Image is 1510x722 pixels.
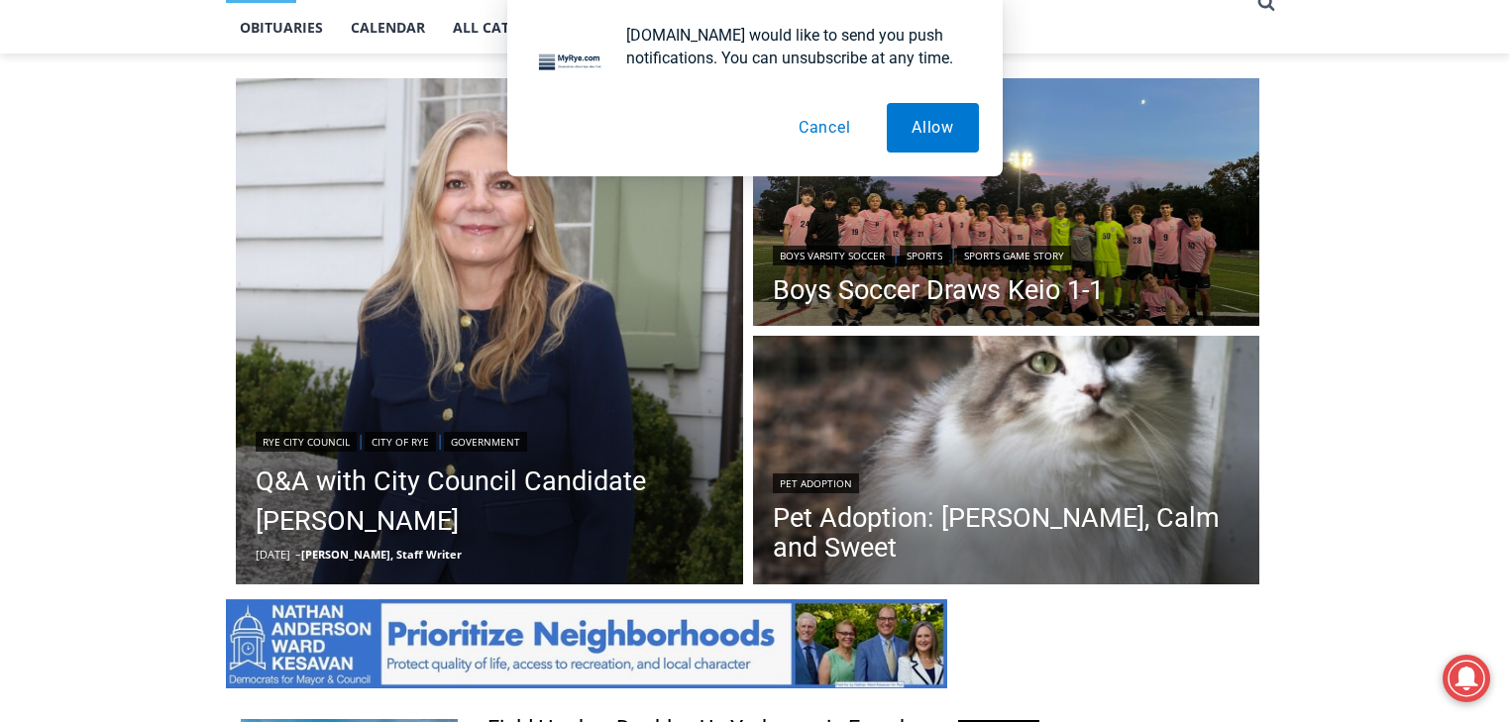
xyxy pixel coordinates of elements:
[444,432,527,452] a: Government
[500,1,936,192] div: "[PERSON_NAME] and I covered the [DATE] Parade, which was a really eye opening experience as I ha...
[773,242,1104,265] div: | |
[773,246,892,265] a: Boys Varsity Soccer
[1,1,197,197] img: s_800_29ca6ca9-f6cc-433c-a631-14f6620ca39b.jpeg
[1,197,296,247] a: [PERSON_NAME] Read Sanctuary Fall Fest: [DATE]
[773,275,1104,305] a: Boys Soccer Draws Keio 1-1
[222,167,227,187] div: /
[16,199,264,245] h4: [PERSON_NAME] Read Sanctuary Fall Fest: [DATE]
[236,78,743,585] img: (PHOTO: City council candidate Maria Tufvesson Shuck.)
[773,503,1240,563] a: Pet Adoption: [PERSON_NAME], Calm and Sweet
[753,336,1260,589] img: [PHOTO: Mona. Contributed.]
[256,462,723,541] a: Q&A with City Council Candidate [PERSON_NAME]
[773,473,859,493] a: Pet Adoption
[256,547,290,562] time: [DATE]
[295,547,301,562] span: –
[887,103,979,153] button: Allow
[518,197,918,242] span: Intern @ [DOMAIN_NAME]
[753,78,1260,332] a: Read More Boys Soccer Draws Keio 1-1
[753,78,1260,332] img: (PHOTO: The Rye Boys Soccer team from their match agains Keio Academy on September 30, 2025. Cred...
[256,432,357,452] a: Rye City Council
[208,167,217,187] div: 1
[236,78,743,585] a: Read More Q&A with City Council Candidate Maria Tufvesson Shuck
[957,246,1071,265] a: Sports Game Story
[774,103,876,153] button: Cancel
[365,432,436,452] a: City of Rye
[301,547,462,562] a: [PERSON_NAME], Staff Writer
[610,24,979,69] div: [DOMAIN_NAME] would like to send you push notifications. You can unsubscribe at any time.
[531,24,610,103] img: notification icon
[208,58,286,162] div: Co-sponsored by Westchester County Parks
[753,336,1260,589] a: Read More Pet Adoption: Mona, Calm and Sweet
[256,428,723,452] div: | |
[477,192,960,247] a: Intern @ [DOMAIN_NAME]
[900,246,949,265] a: Sports
[232,167,241,187] div: 6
